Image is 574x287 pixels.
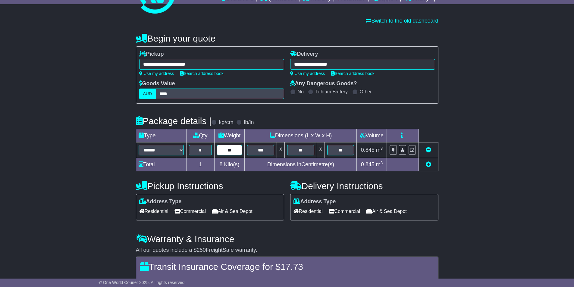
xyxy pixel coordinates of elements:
label: Pickup [139,51,164,58]
label: lb/in [244,119,254,126]
span: 0.845 [361,147,375,153]
span: 0.845 [361,161,375,167]
span: Residential [139,207,168,216]
sup: 3 [381,161,383,165]
label: Delivery [290,51,318,58]
a: Switch to the old dashboard [366,18,438,24]
a: Search address book [331,71,375,76]
h4: Transit Insurance Coverage for $ [140,262,434,272]
td: Dimensions in Centimetre(s) [245,158,357,171]
span: Air & Sea Depot [212,207,252,216]
label: No [298,89,304,95]
sup: 3 [381,146,383,151]
span: © One World Courier 2025. All rights reserved. [99,280,186,285]
span: Residential [293,207,323,216]
label: Goods Value [139,80,175,87]
td: Type [136,129,186,142]
a: Search address book [180,71,224,76]
span: 8 [219,161,222,167]
td: Dimensions (L x W x H) [245,129,357,142]
h4: Package details | [136,116,212,126]
label: Other [360,89,372,95]
td: Total [136,158,186,171]
span: m [376,161,383,167]
span: Air & Sea Depot [366,207,407,216]
h4: Pickup Instructions [136,181,284,191]
span: Commercial [329,207,360,216]
a: Remove this item [426,147,431,153]
label: Address Type [139,198,182,205]
td: Kilo(s) [214,158,245,171]
h4: Warranty & Insurance [136,234,438,244]
td: Qty [186,129,214,142]
span: 17.73 [281,262,303,272]
div: All our quotes include a $ FreightSafe warranty. [136,247,438,254]
span: 250 [197,247,206,253]
td: 1 [186,158,214,171]
h4: Begin your quote [136,33,438,43]
td: x [317,142,325,158]
td: Volume [357,129,387,142]
span: m [376,147,383,153]
label: Any Dangerous Goods? [290,80,357,87]
label: kg/cm [219,119,233,126]
label: AUD [139,89,156,99]
a: Use my address [139,71,174,76]
h4: Delivery Instructions [290,181,438,191]
label: Lithium Battery [315,89,348,95]
a: Use my address [290,71,325,76]
td: Weight [214,129,245,142]
a: Add new item [426,161,431,167]
span: Commercial [174,207,206,216]
label: Address Type [293,198,336,205]
td: x [277,142,285,158]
